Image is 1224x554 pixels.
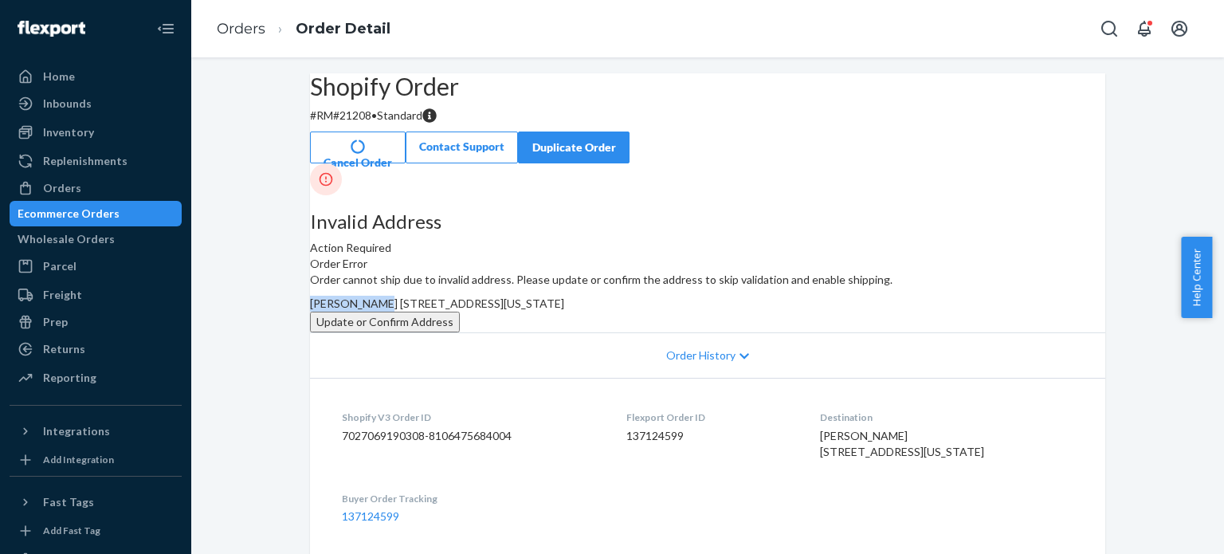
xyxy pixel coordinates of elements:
[43,180,81,196] div: Orders
[43,494,94,510] div: Fast Tags
[296,20,390,37] a: Order Detail
[43,524,100,537] div: Add Fast Tag
[310,256,1105,272] header: Order Error
[43,423,110,439] div: Integrations
[43,258,76,274] div: Parcel
[342,411,601,424] dt: Shopify V3 Order ID
[43,287,82,303] div: Freight
[10,148,182,174] a: Replenishments
[150,13,182,45] button: Close Navigation
[1093,13,1125,45] button: Open Search Box
[518,132,630,163] button: Duplicate Order
[820,429,984,458] span: [PERSON_NAME] [STREET_ADDRESS][US_STATE]
[18,206,120,222] div: Ecommerce Orders
[310,211,1105,256] div: Action Required
[371,108,377,122] span: •
[10,91,182,116] a: Inbounds
[204,6,403,53] ol: breadcrumbs
[377,108,422,122] span: Standard
[43,69,75,84] div: Home
[532,139,616,155] div: Duplicate Order
[10,521,182,540] a: Add Fast Tag
[10,450,182,470] a: Add Integration
[310,108,1105,124] p: # RM#21208
[43,453,114,466] div: Add Integration
[10,489,182,515] button: Fast Tags
[10,336,182,362] a: Returns
[43,341,85,357] div: Returns
[310,132,406,163] button: Cancel Order
[10,253,182,279] a: Parcel
[310,312,460,332] button: Update or Confirm Address
[310,73,1105,100] h2: Shopify Order
[10,282,182,308] a: Freight
[10,201,182,226] a: Ecommerce Orders
[1181,237,1212,318] button: Help Center
[18,21,85,37] img: Flexport logo
[10,175,182,201] a: Orders
[10,226,182,252] a: Wholesale Orders
[310,297,564,310] span: [PERSON_NAME] [STREET_ADDRESS][US_STATE]
[10,309,182,335] a: Prep
[342,509,399,523] a: 137124599
[43,314,68,330] div: Prep
[43,370,96,386] div: Reporting
[820,411,1073,424] dt: Destination
[217,20,265,37] a: Orders
[1163,13,1195,45] button: Open account menu
[18,231,115,247] div: Wholesale Orders
[43,153,127,169] div: Replenishments
[43,96,92,112] div: Inbounds
[1128,13,1160,45] button: Open notifications
[342,492,601,505] dt: Buyer Order Tracking
[626,411,794,424] dt: Flexport Order ID
[666,348,736,363] span: Order History
[10,418,182,444] button: Integrations
[10,365,182,391] a: Reporting
[406,132,518,163] a: Contact Support
[342,428,601,444] dd: 7027069190308-8106475684004
[310,272,1105,288] p: Order cannot ship due to invalid address. Please update or confirm the address to skip validation...
[43,124,94,140] div: Inventory
[10,120,182,145] a: Inventory
[10,64,182,89] a: Home
[310,211,1105,232] h3: Invalid Address
[626,428,794,444] dd: 137124599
